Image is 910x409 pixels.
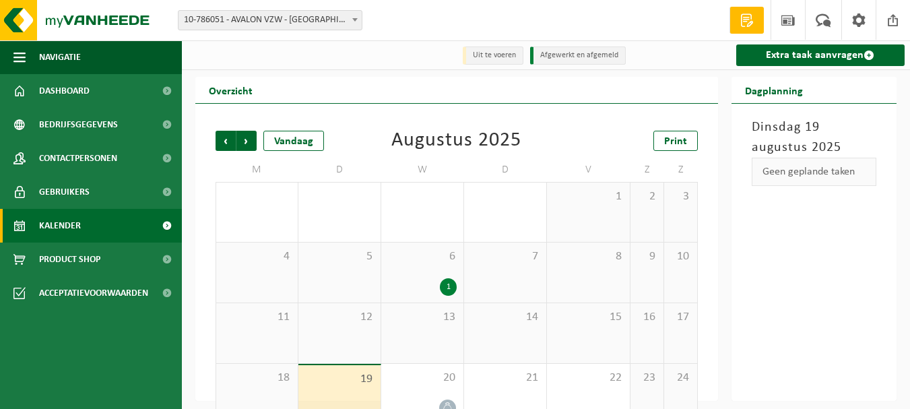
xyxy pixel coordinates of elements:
span: 10-786051 - AVALON VZW - BUGGENHOUT [178,10,362,30]
span: Gebruikers [39,175,90,209]
span: 2 [637,189,657,204]
span: 21 [471,371,540,385]
span: 6 [388,249,457,264]
span: 13 [388,310,457,325]
div: Vandaag [263,131,324,151]
div: Geen geplande taken [752,158,876,186]
span: 17 [671,310,690,325]
span: 4 [223,249,291,264]
span: 5 [305,249,374,264]
span: Product Shop [39,243,100,276]
span: Bedrijfsgegevens [39,108,118,141]
td: M [216,158,298,182]
h2: Overzicht [195,77,266,103]
span: 24 [671,371,690,385]
h2: Dagplanning [732,77,816,103]
span: 20 [388,371,457,385]
span: 16 [637,310,657,325]
div: Augustus 2025 [391,131,521,151]
td: D [464,158,547,182]
td: Z [664,158,698,182]
span: Navigatie [39,40,81,74]
span: Acceptatievoorwaarden [39,276,148,310]
span: Contactpersonen [39,141,117,175]
span: 18 [223,371,291,385]
span: 10-786051 - AVALON VZW - BUGGENHOUT [178,11,362,30]
span: 3 [671,189,690,204]
td: D [298,158,381,182]
a: Print [653,131,698,151]
li: Uit te voeren [463,46,523,65]
span: 7 [471,249,540,264]
span: 12 [305,310,374,325]
span: 11 [223,310,291,325]
span: Dashboard [39,74,90,108]
div: 1 [440,278,457,296]
li: Afgewerkt en afgemeld [530,46,626,65]
td: W [381,158,464,182]
span: Kalender [39,209,81,243]
span: 14 [471,310,540,325]
span: 22 [554,371,622,385]
td: V [547,158,630,182]
span: 19 [305,372,374,387]
td: Z [630,158,664,182]
h3: Dinsdag 19 augustus 2025 [752,117,876,158]
span: 10 [671,249,690,264]
span: 15 [554,310,622,325]
span: 1 [554,189,622,204]
a: Extra taak aanvragen [736,44,905,66]
span: Volgende [236,131,257,151]
span: Vorige [216,131,236,151]
span: Print [664,136,687,147]
span: 9 [637,249,657,264]
span: 23 [637,371,657,385]
span: 8 [554,249,622,264]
